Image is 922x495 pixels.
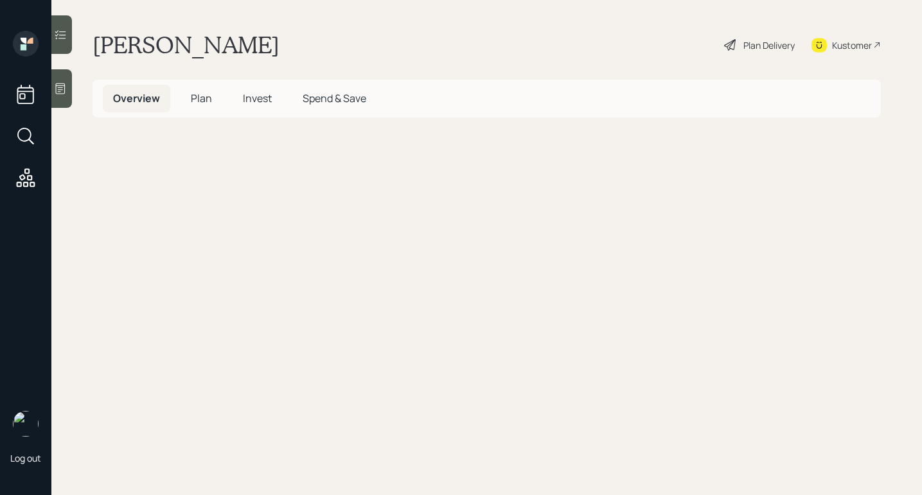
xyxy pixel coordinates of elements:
div: Plan Delivery [743,39,795,52]
div: Kustomer [832,39,872,52]
span: Spend & Save [303,91,366,105]
span: Invest [243,91,272,105]
img: aleksandra-headshot.png [13,411,39,437]
h1: [PERSON_NAME] [93,31,279,59]
div: Log out [10,452,41,464]
span: Overview [113,91,160,105]
span: Plan [191,91,212,105]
